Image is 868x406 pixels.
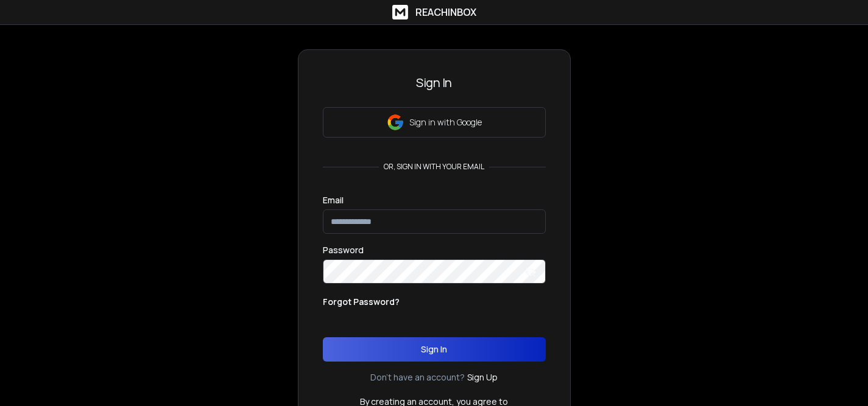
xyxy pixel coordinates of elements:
h3: Sign In [323,74,546,91]
button: Sign In [323,337,546,362]
a: ReachInbox [392,5,476,19]
p: or, sign in with your email [379,162,489,172]
p: Don't have an account? [370,371,465,383]
p: Sign in with Google [409,116,482,128]
p: Forgot Password? [323,296,400,308]
button: Sign in with Google [323,107,546,138]
h1: ReachInbox [415,5,476,19]
label: Password [323,246,364,254]
label: Email [323,196,344,205]
a: Sign Up [467,371,498,383]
